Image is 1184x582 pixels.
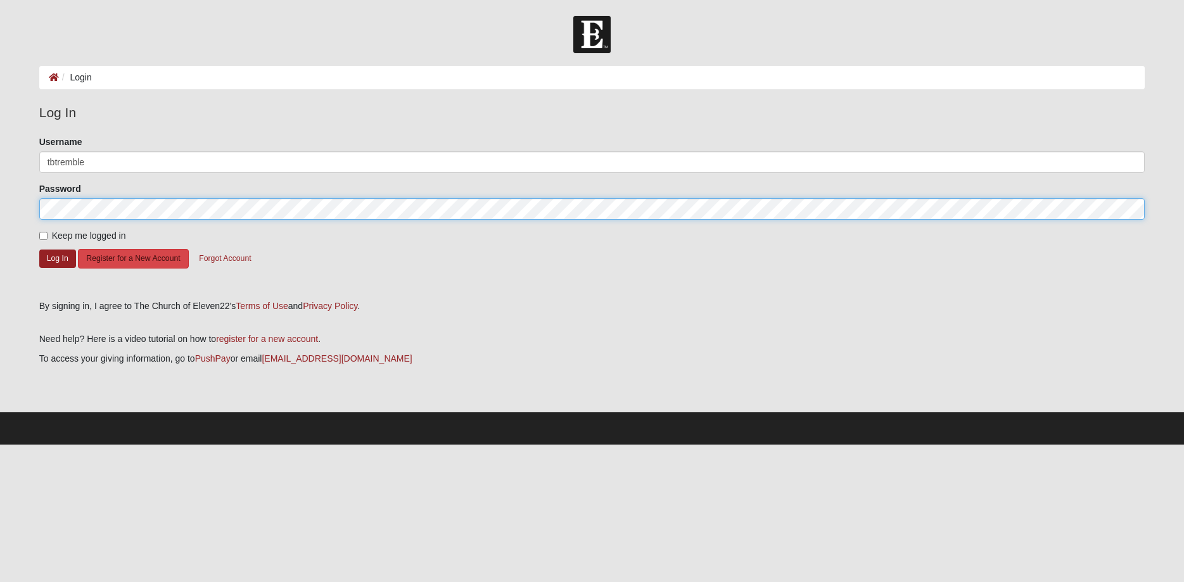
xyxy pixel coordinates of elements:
legend: Log In [39,103,1145,123]
a: Privacy Policy [303,301,357,311]
span: Keep me logged in [52,231,126,241]
li: Login [59,71,92,84]
button: Log In [39,250,76,268]
p: Need help? Here is a video tutorial on how to . [39,332,1145,346]
input: Keep me logged in [39,232,48,240]
a: [EMAIL_ADDRESS][DOMAIN_NAME] [262,353,412,364]
label: Username [39,136,82,148]
img: Church of Eleven22 Logo [573,16,611,53]
label: Password [39,182,81,195]
button: Register for a New Account [78,249,188,269]
a: PushPay [195,353,231,364]
p: To access your giving information, go to or email [39,352,1145,365]
div: By signing in, I agree to The Church of Eleven22's and . [39,300,1145,313]
a: Terms of Use [236,301,288,311]
button: Forgot Account [191,249,259,269]
a: register for a new account [216,334,318,344]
